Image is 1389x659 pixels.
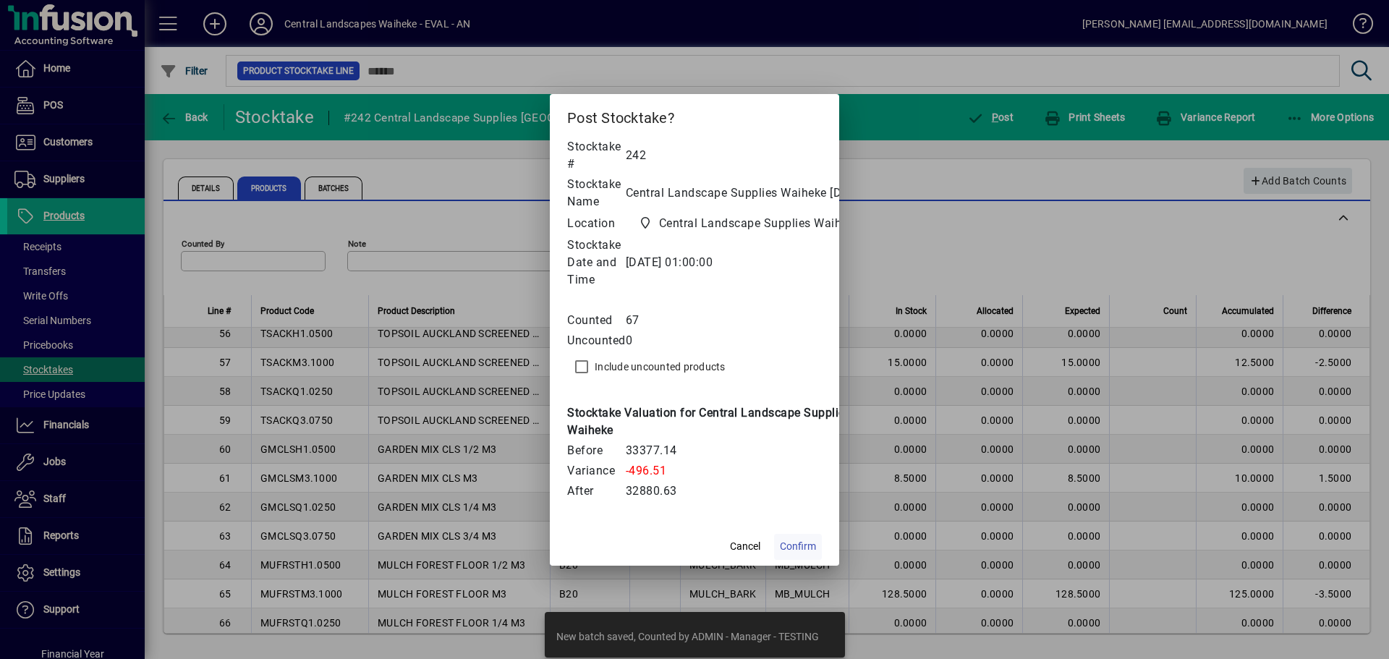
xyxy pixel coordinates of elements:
td: Central Landscape Supplies Waiheke [DATE] [626,174,873,212]
span: Central Landscape Supplies Waiheke [633,213,866,234]
td: 67 [626,310,873,331]
td: 0 [626,331,873,351]
h2: Post Stocktake? [550,94,839,136]
td: Stocktake Date and Time [567,235,626,290]
td: Stocktake Name [567,174,626,212]
b: Stocktake Valuation for Central Landscape Supplies Waiheke [567,406,851,437]
td: Stocktake # [567,137,626,174]
td: Variance [567,461,626,481]
td: Uncounted [567,331,626,351]
span: Confirm [780,539,816,554]
td: Location [567,212,626,235]
td: 32880.63 [626,481,873,501]
td: 33377.14 [626,441,873,461]
span: Central Landscape Supplies Waiheke [659,215,860,232]
button: Cancel [722,534,768,560]
label: Include uncounted products [592,360,726,374]
td: After [567,481,626,501]
button: Confirm [774,534,822,560]
td: Counted [567,310,626,331]
td: [DATE] 01:00:00 [626,235,873,290]
td: 242 [626,137,873,174]
td: -496.51 [626,461,873,481]
td: Before [567,441,626,461]
span: Cancel [730,539,760,554]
